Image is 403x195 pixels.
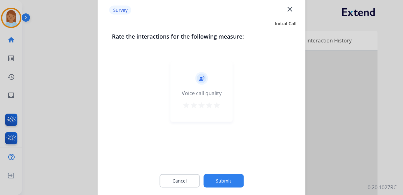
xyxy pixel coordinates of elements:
mat-icon: star [213,101,221,109]
mat-icon: star [190,101,198,109]
button: Submit [203,174,244,187]
mat-icon: star [182,101,190,109]
p: 0.20.1027RC [368,184,397,191]
h3: Rate the interactions for the following measure: [112,32,291,41]
mat-icon: star [198,101,205,109]
div: Voice call quality [182,89,222,97]
p: Survey [109,6,131,15]
mat-icon: star [205,101,213,109]
span: Initial Call [275,20,297,26]
button: Cancel [159,174,200,187]
mat-icon: record_voice_over [199,75,204,81]
mat-icon: close [286,5,294,13]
